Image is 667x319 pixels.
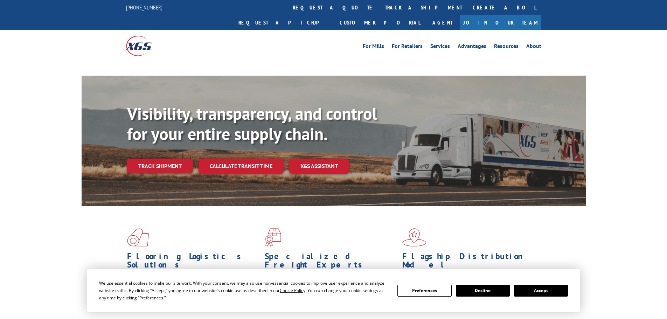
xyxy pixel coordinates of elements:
[127,252,259,272] h1: Flooring Logistics Solutions
[402,228,426,247] img: xgs-icon-flagship-distribution-model-red
[199,159,284,174] a: Calculate transit time
[265,228,281,247] img: xgs-icon-focused-on-flooring-red
[289,159,349,174] a: XGS ASSISTANT
[456,285,510,297] button: Decline
[280,287,305,293] span: Cookie Policy
[425,15,460,30] a: Agent
[514,285,568,297] button: Accept
[127,228,149,247] img: xgs-icon-total-supply-chain-intelligence-red
[430,43,450,51] a: Services
[99,279,389,301] div: We use essential cookies to make our site work. With your consent, we may also use non-essential ...
[139,295,163,301] span: Preferences
[392,43,423,51] a: For Retailers
[127,103,377,145] b: Visibility, transparency, and control for your entire supply chain.
[494,43,519,51] a: Resources
[397,285,451,297] button: Preferences
[526,43,541,51] a: About
[458,43,486,51] a: Advantages
[233,15,334,30] a: Request a pickup
[265,252,397,272] h1: Specialized Freight Experts
[334,15,425,30] a: Customer Portal
[460,15,541,30] a: Join Our Team
[127,159,193,173] a: Track shipment
[402,252,535,272] h1: Flagship Distribution Model
[87,269,580,312] div: Cookie Consent Prompt
[363,43,384,51] a: For Mills
[126,4,162,11] a: [PHONE_NUMBER]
